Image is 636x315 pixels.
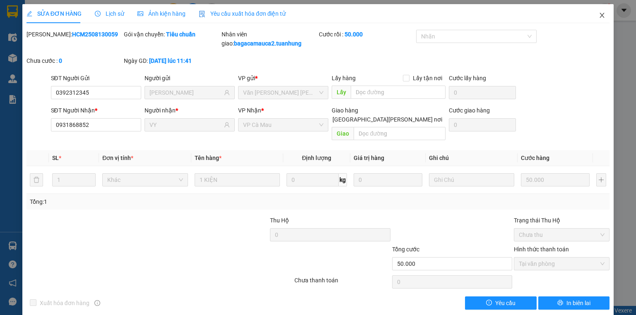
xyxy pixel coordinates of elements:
li: 02839.63.63.63 [4,29,158,39]
span: [GEOGRAPHIC_DATA][PERSON_NAME] nơi [329,115,446,124]
input: Tên người nhận [149,120,222,129]
button: printerIn biên lai [538,296,610,310]
span: Xuất hóa đơn hàng [36,298,93,308]
span: Yêu cầu [495,298,516,308]
span: close [599,12,605,19]
span: Khác [107,174,183,186]
span: Ảnh kiện hàng [137,10,185,17]
span: Lấy tận nơi [410,74,446,83]
button: delete [30,173,43,186]
div: SĐT Người Gửi [51,74,141,83]
span: Định lượng [302,155,331,161]
div: Ngày GD: [124,56,219,65]
b: [PERSON_NAME] [48,5,117,16]
span: Tại văn phòng [519,258,605,270]
div: Tổng: 1 [30,197,246,206]
span: Yêu cầu xuất hóa đơn điện tử [199,10,286,17]
span: kg [339,173,347,186]
span: user [224,122,230,128]
input: Cước lấy hàng [449,86,516,99]
span: info-circle [94,300,100,306]
span: phone [48,30,54,37]
div: Chưa thanh toán [294,276,391,290]
th: Ghi chú [426,150,518,166]
input: Cước giao hàng [449,118,516,131]
b: Tiêu chuẩn [166,31,195,38]
b: 50.000 [344,31,363,38]
input: Tên người gửi [149,88,222,97]
span: Cước hàng [521,155,549,161]
span: VP Cà Mau [243,119,323,131]
div: Người nhận [145,106,235,115]
span: Giao [332,127,354,140]
input: 0 [354,173,422,186]
b: HCM2508130059 [72,31,118,38]
div: Gói vận chuyển: [124,30,219,39]
div: SĐT Người Nhận [51,106,141,115]
label: Cước lấy hàng [449,75,486,81]
div: VP gửi [238,74,328,83]
div: Người gửi [145,74,235,83]
b: bagacamauca2.tuanhung [234,40,301,47]
span: Tổng cước [392,246,419,253]
span: Lịch sử [95,10,124,17]
span: Văn phòng Hồ Chí Minh [243,86,323,99]
li: 85 [PERSON_NAME] [4,18,158,29]
span: SL [52,155,59,161]
div: Trạng thái Thu Hộ [514,216,609,225]
span: In biên lai [566,298,590,308]
span: environment [48,20,54,26]
span: Giao hàng [332,107,358,114]
label: Cước giao hàng [449,107,490,114]
span: edit [26,11,32,17]
img: icon [199,11,205,17]
span: Đơn vị tính [102,155,133,161]
span: user [224,90,230,95]
span: SỬA ĐƠN HÀNG [26,10,82,17]
span: VP Nhận [238,107,261,114]
button: exclamation-circleYêu cầu [465,296,537,310]
span: Chưa thu [519,229,605,241]
span: printer [557,300,563,306]
b: GỬI : VP Cà Mau [4,52,88,65]
input: Dọc đường [351,86,446,99]
span: picture [137,11,143,17]
span: exclamation-circle [486,300,492,306]
input: Ghi Chú [429,173,514,186]
div: Nhân viên giao: [222,30,317,48]
span: Lấy hàng [332,75,356,81]
input: 0 [521,173,590,186]
input: VD: Bàn, Ghế [195,173,280,186]
span: Tên hàng [195,155,222,161]
span: Thu Hộ [270,217,289,224]
input: Dọc đường [354,127,446,140]
div: Chưa cước : [26,56,122,65]
span: clock-circle [95,11,101,17]
button: plus [596,173,606,186]
span: Giá trị hàng [354,155,384,161]
label: Hình thức thanh toán [514,246,569,253]
span: Lấy [332,86,351,99]
div: Cước rồi : [319,30,414,39]
div: [PERSON_NAME]: [26,30,122,39]
b: 0 [59,57,62,64]
b: [DATE] lúc 11:41 [149,57,192,64]
button: Close [590,4,614,27]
